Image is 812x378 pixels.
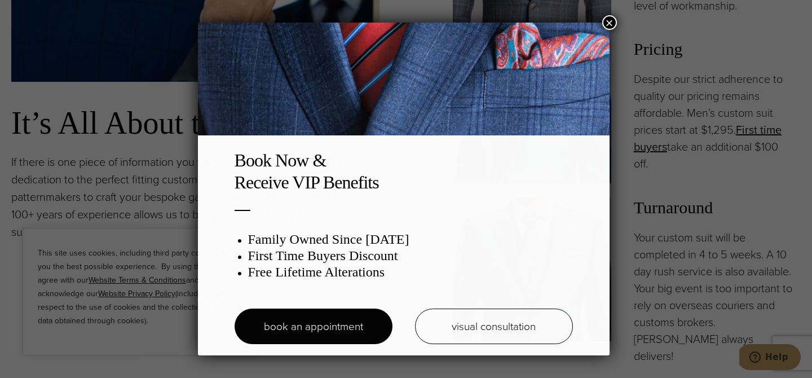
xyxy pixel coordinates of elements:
span: Help [26,8,49,18]
a: visual consultation [415,309,573,344]
h2: Book Now & Receive VIP Benefits [235,150,573,193]
h3: First Time Buyers Discount [248,248,573,264]
button: Close [602,15,617,30]
h3: Free Lifetime Alterations [248,264,573,280]
a: book an appointment [235,309,392,344]
h3: Family Owned Since [DATE] [248,231,573,248]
